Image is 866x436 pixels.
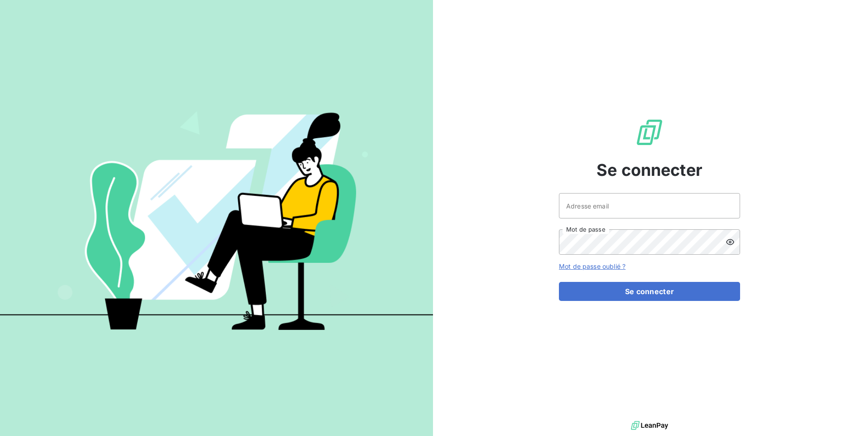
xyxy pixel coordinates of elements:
[635,118,664,147] img: Logo LeanPay
[559,262,625,270] a: Mot de passe oublié ?
[559,193,740,218] input: placeholder
[597,158,702,182] span: Se connecter
[559,282,740,301] button: Se connecter
[631,419,668,432] img: logo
